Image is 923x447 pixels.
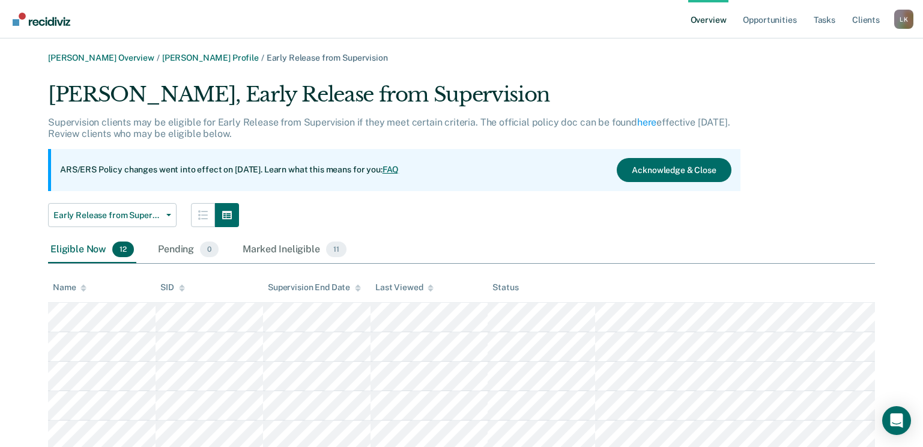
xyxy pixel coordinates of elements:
img: Recidiviz [13,13,70,26]
span: Early Release from Supervision [53,210,162,220]
div: Name [53,282,86,293]
span: 0 [200,242,219,257]
a: [PERSON_NAME] Profile [162,53,259,62]
div: [PERSON_NAME], Early Release from Supervision [48,82,740,117]
span: 11 [326,242,347,257]
div: Open Intercom Messenger [882,406,911,435]
div: Status [492,282,518,293]
div: Pending0 [156,237,221,263]
div: Supervision End Date [268,282,361,293]
button: Profile dropdown button [894,10,913,29]
div: Marked Ineligible11 [240,237,348,263]
span: / [259,53,267,62]
span: Early Release from Supervision [267,53,388,62]
button: Acknowledge & Close [617,158,731,182]
a: [PERSON_NAME] Overview [48,53,154,62]
a: FAQ [383,165,399,174]
div: Last Viewed [375,282,434,293]
div: L K [894,10,913,29]
span: 12 [112,242,134,257]
button: Early Release from Supervision [48,203,177,227]
p: ARS/ERS Policy changes went into effect on [DATE]. Learn what this means for you: [60,164,399,176]
div: SID [160,282,185,293]
div: Eligible Now12 [48,237,136,263]
a: here [637,117,656,128]
p: Supervision clients may be eligible for Early Release from Supervision if they meet certain crite... [48,117,730,139]
span: / [154,53,162,62]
